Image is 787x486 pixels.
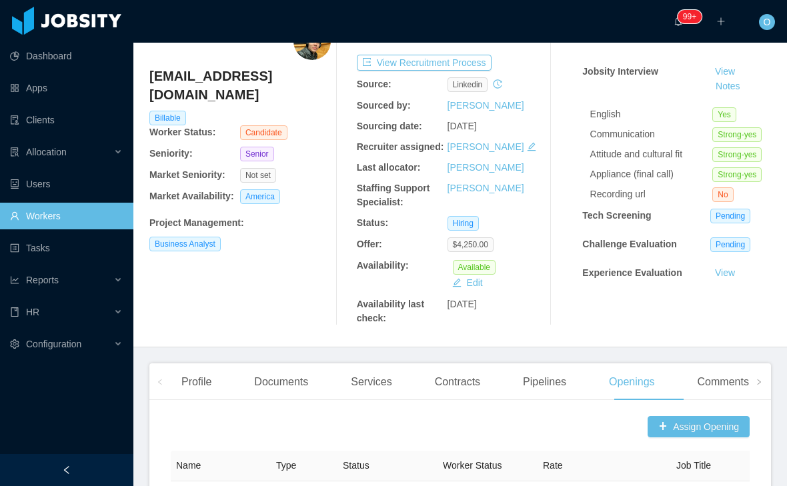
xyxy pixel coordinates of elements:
[676,460,711,471] span: Job Title
[10,307,19,317] i: icon: book
[240,147,274,161] span: Senior
[590,187,713,201] div: Recording url
[10,43,123,69] a: icon: pie-chartDashboard
[648,416,750,437] button: icon: plusAssign Opening
[712,167,762,182] span: Strong-yes
[448,299,477,309] span: [DATE]
[543,460,563,471] span: Rate
[674,17,683,26] i: icon: bell
[240,189,280,204] span: America
[582,210,651,221] strong: Tech Screening
[10,275,19,285] i: icon: line-chart
[712,107,736,122] span: Yes
[26,307,39,317] span: HR
[176,460,201,471] span: Name
[149,169,225,180] b: Market Seniority:
[357,217,388,228] b: Status:
[687,363,760,401] div: Comments
[357,141,444,152] b: Recruiter assigned:
[448,121,477,131] span: [DATE]
[710,66,740,77] a: View
[590,107,713,121] div: English
[149,127,215,137] b: Worker Status:
[357,57,492,68] a: icon: exportView Recruitment Process
[590,127,713,141] div: Communication
[26,147,67,157] span: Allocation
[243,363,319,401] div: Documents
[582,239,677,249] strong: Challenge Evaluation
[448,77,488,92] span: linkedin
[582,66,658,77] strong: Jobsity Interview
[149,217,244,228] b: Project Management :
[10,339,19,349] i: icon: setting
[149,148,193,159] b: Seniority:
[357,55,492,71] button: icon: exportView Recruitment Process
[716,17,726,26] i: icon: plus
[710,237,750,252] span: Pending
[447,275,488,291] button: icon: editEdit
[448,141,524,152] a: [PERSON_NAME]
[712,127,762,142] span: Strong-yes
[756,379,762,385] i: icon: right
[710,79,746,95] button: Notes
[712,147,762,162] span: Strong-yes
[493,79,502,89] i: icon: history
[357,100,411,111] b: Sourced by:
[357,299,424,323] b: Availability last check:
[240,168,276,183] span: Not set
[710,280,746,296] button: Notes
[10,75,123,101] a: icon: appstoreApps
[448,216,479,231] span: Hiring
[424,363,491,401] div: Contracts
[10,107,123,133] a: icon: auditClients
[357,239,382,249] b: Offer:
[171,363,222,401] div: Profile
[240,125,287,140] span: Candidate
[10,235,123,261] a: icon: profileTasks
[590,167,713,181] div: Appliance (final call)
[26,339,81,349] span: Configuration
[340,363,402,401] div: Services
[448,183,524,193] a: [PERSON_NAME]
[10,171,123,197] a: icon: robotUsers
[448,237,494,252] span: $4,250.00
[357,260,409,271] b: Availability:
[448,100,524,111] a: [PERSON_NAME]
[598,363,666,401] div: Openings
[157,379,163,385] i: icon: left
[357,79,391,89] b: Source:
[26,275,59,285] span: Reports
[512,363,577,401] div: Pipelines
[149,111,186,125] span: Billable
[590,147,713,161] div: Attitude and cultural fit
[149,191,234,201] b: Market Availability:
[10,203,123,229] a: icon: userWorkers
[357,162,421,173] b: Last allocator:
[527,142,536,151] i: icon: edit
[10,147,19,157] i: icon: solution
[448,162,524,173] a: [PERSON_NAME]
[582,267,682,278] strong: Experience Evaluation
[678,10,702,23] sup: 1654
[149,67,331,104] h4: [EMAIL_ADDRESS][DOMAIN_NAME]
[764,14,771,30] span: O
[357,121,422,131] b: Sourcing date:
[343,460,369,471] span: Status
[276,460,296,471] span: Type
[710,209,750,223] span: Pending
[357,183,430,207] b: Staffing Support Specialist:
[712,187,733,202] span: No
[443,460,502,471] span: Worker Status
[710,267,740,278] a: View
[149,237,221,251] span: Business Analyst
